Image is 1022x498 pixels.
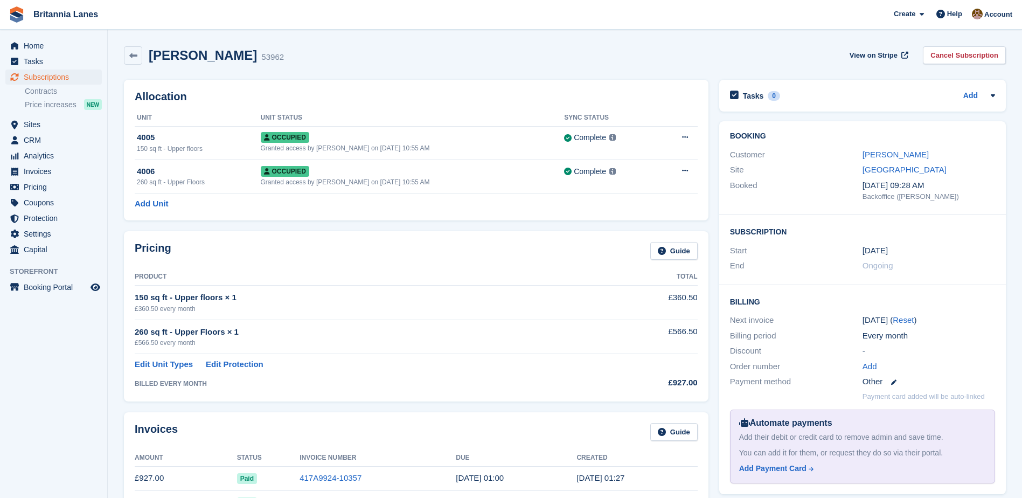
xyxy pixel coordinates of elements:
[730,376,863,388] div: Payment method
[135,198,168,210] a: Add Unit
[261,132,309,143] span: Occupied
[845,46,910,64] a: View on Stripe
[135,91,698,103] h2: Allocation
[730,149,863,161] div: Customer
[137,177,261,187] div: 260 sq ft - Upper Floors
[739,447,986,459] div: You can add it for them, or request they do so via their portal.
[593,286,697,320] td: £360.50
[24,164,88,179] span: Invoices
[135,242,171,260] h2: Pricing
[730,226,995,237] h2: Subscription
[963,90,978,102] a: Add
[24,54,88,69] span: Tasks
[863,330,995,342] div: Every month
[24,38,88,53] span: Home
[24,195,88,210] span: Coupons
[730,330,863,342] div: Billing period
[863,191,995,202] div: Backoffice ([PERSON_NAME])
[9,6,25,23] img: stora-icon-8386f47178a22dfd0bd8f6a31ec36ba5ce8667c1dd55bd0f319d3a0aa187defe.svg
[743,91,764,101] h2: Tasks
[135,358,193,371] a: Edit Unit Types
[972,9,983,19] img: Admin
[609,168,616,175] img: icon-info-grey-7440780725fd019a000dd9b08b2336e03edf1995a4989e88bcd33f0948082b44.svg
[576,449,697,467] th: Created
[5,226,102,241] a: menu
[135,304,593,314] div: £360.50 every month
[730,361,863,373] div: Order number
[24,133,88,148] span: CRM
[149,48,257,63] h2: [PERSON_NAME]
[850,50,898,61] span: View on Stripe
[593,320,697,354] td: £566.50
[29,5,102,23] a: Britannia Lanes
[5,211,102,226] a: menu
[5,133,102,148] a: menu
[5,70,102,85] a: menu
[24,179,88,195] span: Pricing
[135,466,237,490] td: £927.00
[135,379,593,389] div: BILLED EVERY MONTH
[206,358,263,371] a: Edit Protection
[135,268,593,286] th: Product
[893,315,914,324] a: Reset
[574,166,606,177] div: Complete
[137,132,261,144] div: 4005
[863,261,893,270] span: Ongoing
[456,473,504,482] time: 2025-08-02 00:00:00 UTC
[24,280,88,295] span: Booking Portal
[135,292,593,304] div: 150 sq ft - Upper floors × 1
[261,177,565,187] div: Granted access by [PERSON_NAME] on [DATE] 10:55 AM
[261,51,284,64] div: 53962
[739,463,807,474] div: Add Payment Card
[24,226,88,241] span: Settings
[5,280,102,295] a: menu
[261,166,309,177] span: Occupied
[768,91,780,101] div: 0
[237,449,300,467] th: Status
[863,314,995,327] div: [DATE] ( )
[609,134,616,141] img: icon-info-grey-7440780725fd019a000dd9b08b2336e03edf1995a4989e88bcd33f0948082b44.svg
[593,268,697,286] th: Total
[730,260,863,272] div: End
[261,143,565,153] div: Granted access by [PERSON_NAME] on [DATE] 10:55 AM
[5,164,102,179] a: menu
[650,423,698,441] a: Guide
[135,109,261,127] th: Unit
[863,150,929,159] a: [PERSON_NAME]
[25,100,77,110] span: Price increases
[730,345,863,357] div: Discount
[261,109,565,127] th: Unit Status
[564,109,657,127] th: Sync Status
[739,432,986,443] div: Add their debit or credit card to remove admin and save time.
[923,46,1006,64] a: Cancel Subscription
[863,361,877,373] a: Add
[574,132,606,143] div: Complete
[25,86,102,96] a: Contracts
[863,165,947,174] a: [GEOGRAPHIC_DATA]
[947,9,962,19] span: Help
[135,326,593,338] div: 260 sq ft - Upper Floors × 1
[739,463,982,474] a: Add Payment Card
[24,211,88,226] span: Protection
[5,195,102,210] a: menu
[24,117,88,132] span: Sites
[863,376,995,388] div: Other
[730,296,995,307] h2: Billing
[730,245,863,257] div: Start
[5,38,102,53] a: menu
[89,281,102,294] a: Preview store
[237,473,257,484] span: Paid
[300,449,456,467] th: Invoice Number
[24,148,88,163] span: Analytics
[24,242,88,257] span: Capital
[863,345,995,357] div: -
[730,132,995,141] h2: Booking
[135,423,178,441] h2: Invoices
[135,338,593,348] div: £566.50 every month
[863,391,985,402] p: Payment card added will be auto-linked
[300,473,361,482] a: 417A9924-10357
[593,377,697,389] div: £927.00
[739,417,986,430] div: Automate payments
[863,245,888,257] time: 2024-10-01 00:00:00 UTC
[730,164,863,176] div: Site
